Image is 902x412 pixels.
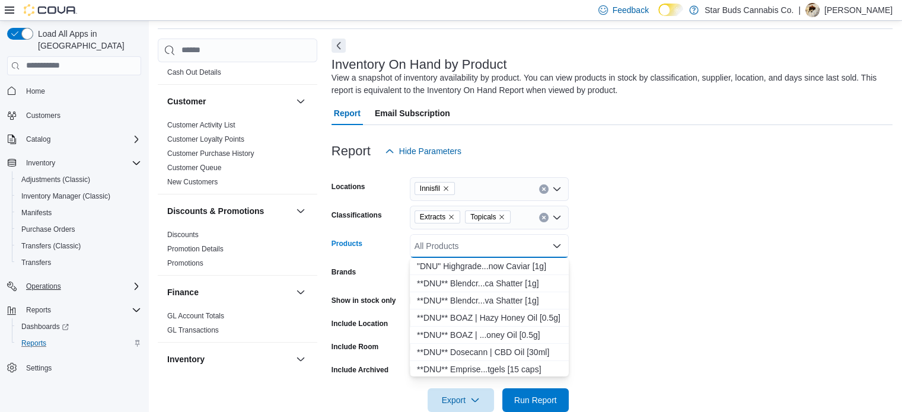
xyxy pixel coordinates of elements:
button: Remove Innisfil from selection in this group [442,185,450,192]
button: Finance [167,286,291,298]
button: Transfers [12,254,146,271]
span: Settings [26,363,52,373]
span: Customer Loyalty Points [167,135,244,144]
h3: Inventory [167,353,205,365]
span: Extracts [415,210,460,223]
span: Reports [26,305,51,315]
span: Inventory Manager (Classic) [21,191,110,201]
button: **DNU** Blendcraft | Indica Shatter [1g] [410,275,569,292]
span: Operations [21,279,141,293]
span: Catalog [21,132,141,146]
button: Purchase Orders [12,221,146,238]
button: Open list of options [552,184,562,194]
h3: Discounts & Promotions [167,205,264,217]
a: Home [21,84,50,98]
span: Settings [21,360,141,375]
span: Topicals [465,210,511,223]
button: Operations [2,278,146,295]
a: Customer Queue [167,164,221,172]
label: Include Archived [332,365,388,375]
span: Dashboards [21,322,69,331]
button: Reports [12,335,146,352]
button: Inventory [2,155,146,171]
button: Manifests [12,205,146,221]
div: Kerry Bowley [805,3,820,17]
div: Customer [158,118,317,194]
span: Transfers (Classic) [17,239,141,253]
div: * * D N U * * D o s e c a n n | C B D O i l [ 3 0 m l ] [417,346,562,358]
span: Dark Mode [658,16,659,17]
a: Manifests [17,206,56,220]
div: Finance [158,309,317,342]
a: Customer Purchase History [167,149,254,158]
button: Settings [2,359,146,376]
span: Transfers [21,258,51,267]
span: Extracts [420,211,445,223]
button: Customer [167,95,291,107]
a: GL Account Totals [167,312,224,320]
span: Report [334,101,361,125]
span: Purchase Orders [17,222,141,237]
h3: Report [332,144,371,158]
a: Promotion Details [167,245,224,253]
img: Cova [24,4,77,16]
button: Close list of options [552,241,562,251]
span: New Customers [167,177,218,187]
button: **DNU** BOAZ | Wildflower Honey Oil [0.5g] [410,327,569,344]
span: Feedback [613,4,649,16]
button: Inventory Manager (Classic) [12,188,146,205]
label: Products [332,239,362,248]
button: Reports [21,303,56,317]
span: Innisfil [415,182,455,195]
button: Adjustments (Classic) [12,171,146,188]
button: Remove Extracts from selection in this group [448,213,455,221]
button: Inventory [21,156,60,170]
div: " D N U " H i g h g r a d e . . . n o w C a v i a r [ 1 g ] [417,260,562,272]
div: * * D N U * * B O A Z | H a z y H o n e y O i l [ 0 . 5 g ] [417,312,562,324]
p: | [798,3,801,17]
button: Catalog [2,131,146,148]
nav: Complex example [7,78,141,407]
span: GL Account Totals [167,311,224,321]
span: Transfers [17,255,141,270]
button: Operations [21,279,66,293]
a: Adjustments (Classic) [17,173,95,187]
label: Show in stock only [332,296,396,305]
a: Customers [21,108,65,123]
a: Settings [21,361,56,375]
button: Inventory [294,352,308,366]
a: GL Transactions [167,326,219,334]
span: Inventory Manager (Classic) [17,189,141,203]
span: Hide Parameters [399,145,461,157]
span: Customer Queue [167,163,221,173]
a: Cash Out Details [167,68,221,76]
button: Reports [2,302,146,318]
button: Run Report [502,388,569,412]
span: Adjustments (Classic) [17,173,141,187]
button: Remove Topicals from selection in this group [498,213,505,221]
span: Promotion Details [167,244,224,254]
span: Transfers (Classic) [21,241,81,251]
a: Promotions [167,259,203,267]
span: Run Report [514,394,557,406]
span: Home [26,87,45,96]
a: Discounts [167,231,199,239]
a: Purchase Orders [17,222,80,237]
span: Home [21,84,141,98]
a: New Customers [167,178,218,186]
button: Home [2,82,146,100]
button: Next [332,39,346,53]
span: Purchase Orders [21,225,75,234]
button: Finance [294,285,308,299]
span: Adjustments (Classic) [21,175,90,184]
label: Classifications [332,210,382,220]
button: Open list of options [552,213,562,222]
label: Include Location [332,319,388,328]
button: Hide Parameters [380,139,466,163]
span: Export [435,388,487,412]
button: Discounts & Promotions [167,205,291,217]
span: Innisfil [420,183,440,194]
